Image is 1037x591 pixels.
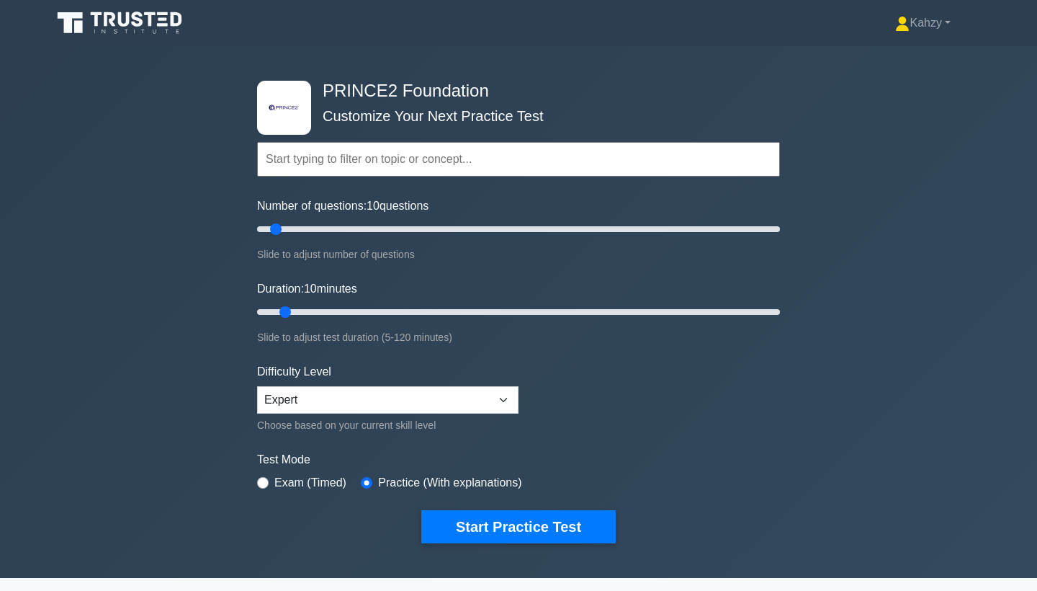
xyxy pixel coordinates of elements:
div: Slide to adjust test duration (5-120 minutes) [257,329,780,346]
button: Start Practice Test [421,510,616,543]
label: Exam (Timed) [274,474,346,492]
div: Slide to adjust number of questions [257,246,780,263]
h4: PRINCE2 Foundation [317,81,709,102]
a: Kahzy [861,9,985,37]
div: Choose based on your current skill level [257,417,518,434]
label: Number of questions: questions [257,197,428,215]
span: 10 [367,200,380,212]
input: Start typing to filter on topic or concept... [257,142,780,177]
span: 10 [304,283,317,295]
label: Duration: minutes [257,280,357,298]
label: Test Mode [257,451,780,468]
label: Difficulty Level [257,363,331,381]
label: Practice (With explanations) [378,474,521,492]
